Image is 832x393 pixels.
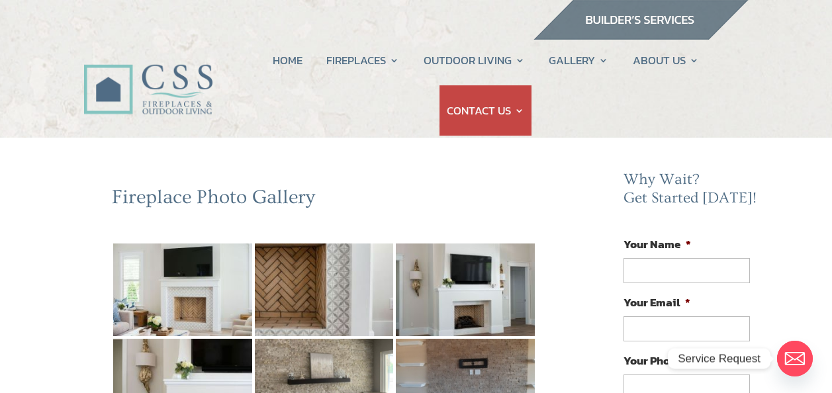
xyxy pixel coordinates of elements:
[624,295,690,310] label: Your Email
[255,243,394,336] img: 2
[633,35,699,85] a: ABOUT US
[113,243,252,336] img: 1
[273,35,302,85] a: HOME
[83,29,212,121] img: CSS Fireplaces & Outdoor Living (Formerly Construction Solutions & Supply)- Jacksonville Ormond B...
[624,237,691,251] label: Your Name
[777,341,813,376] a: Email
[549,35,608,85] a: GALLERY
[326,35,399,85] a: FIREPLACES
[624,171,760,214] h2: Why Wait? Get Started [DATE]!
[533,27,749,44] a: builder services construction supply
[396,243,535,336] img: 3
[112,185,537,216] h2: Fireplace Photo Gallery
[424,35,525,85] a: OUTDOOR LIVING
[624,353,693,368] label: Your Phone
